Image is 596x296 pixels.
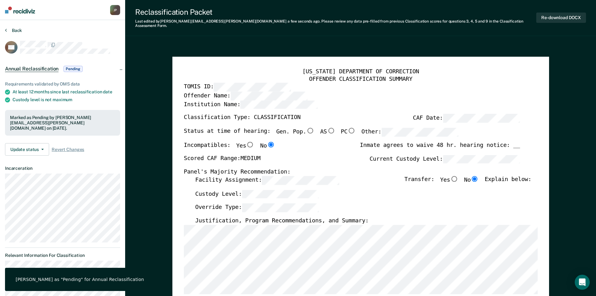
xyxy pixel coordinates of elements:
[184,169,520,176] div: Panel's Majority Recommendation:
[267,142,275,147] input: No
[5,28,22,33] button: Back
[288,19,320,23] span: a few seconds ago
[53,97,72,102] span: maximum
[381,128,458,137] input: Other:
[214,83,291,91] input: TOMIS ID:
[260,142,275,150] label: No
[575,275,590,290] div: Open Intercom Messenger
[536,13,586,23] button: Re-download DOCX
[184,100,317,109] label: Institution Name:
[195,176,339,184] label: Facility Assignment:
[360,142,520,155] div: Inmate agrees to waive 48 hr. hearing notice: __
[242,203,319,212] input: Override Type:
[369,155,520,164] label: Current Custody Level:
[327,128,335,133] input: AS
[184,142,275,155] div: Incompatibles:
[347,128,355,133] input: PC
[135,8,536,17] div: Reclassification Packet
[195,203,319,212] label: Override Type:
[13,89,120,95] div: At least 12 months since last reclassification
[184,83,291,91] label: TOMIS ID:
[103,89,112,94] span: date
[464,176,479,184] label: No
[13,97,120,102] div: Custody level is not
[5,81,120,87] div: Requirements validated by OMS data
[10,115,115,131] div: Marked as Pending by [PERSON_NAME][EMAIL_ADDRESS][PERSON_NAME][DOMAIN_NAME] on [DATE].
[230,91,307,100] input: Offender Name:
[52,147,84,152] span: Revert Changes
[5,166,120,171] dt: Incarceration
[404,176,531,190] div: Transfer: Explain below:
[110,5,120,15] div: J P
[262,176,339,184] input: Facility Assignment:
[64,66,82,72] span: Pending
[135,19,536,28] div: Last edited by [PERSON_NAME][EMAIL_ADDRESS][PERSON_NAME][DOMAIN_NAME] . Please review any data pr...
[110,5,120,15] button: JP
[306,128,314,133] input: Gen. Pop.
[413,114,520,123] label: CAF Date:
[341,128,356,137] label: PC
[443,155,520,164] input: Current Custody Level:
[5,143,49,156] button: Update status
[440,176,458,184] label: Yes
[184,114,300,123] label: Classification Type: CLASSIFICATION
[361,128,458,137] label: Other:
[5,253,120,258] dt: Relevant Information For Classification
[242,190,319,198] input: Custody Level:
[246,142,254,147] input: Yes
[5,7,35,13] img: Recidiviz
[276,128,314,137] label: Gen. Pop.
[5,66,59,72] span: Annual Reclassification
[236,142,254,150] label: Yes
[450,176,458,181] input: Yes
[184,75,537,83] div: OFFENDER CLASSIFICATION SUMMARY
[195,217,368,225] label: Justification, Program Recommendations, and Summary:
[320,128,335,137] label: AS
[240,100,317,109] input: Institution Name:
[471,176,479,181] input: No
[16,277,144,282] div: [PERSON_NAME] as "Pending" for Annual Reclassification
[184,128,458,142] div: Status at time of hearing:
[195,190,319,198] label: Custody Level:
[443,114,520,123] input: CAF Date:
[184,68,537,75] div: [US_STATE] DEPARTMENT OF CORRECTION
[184,155,260,164] label: Scored CAF Range: MEDIUM
[184,91,308,100] label: Offender Name:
